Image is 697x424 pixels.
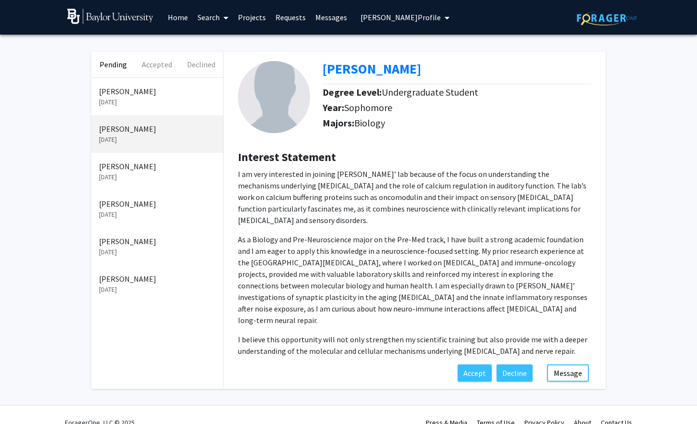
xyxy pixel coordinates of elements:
[99,86,215,97] p: [PERSON_NAME]
[323,117,354,129] b: Majors:
[577,11,637,25] img: ForagerOne Logo
[99,161,215,172] p: [PERSON_NAME]
[7,381,41,417] iframe: Chat
[354,117,385,129] span: Biology
[238,334,591,357] p: I believe this opportunity will not only strengthen my scientific training but also provide me wi...
[361,12,441,22] span: [PERSON_NAME] Profile
[311,0,352,34] a: Messages
[99,123,215,135] p: [PERSON_NAME]
[99,247,215,257] p: [DATE]
[91,51,135,77] button: Pending
[323,60,421,77] a: Opens in a new tab
[238,234,591,326] p: As a Biology and Pre-Neuroscience major on the Pre-Med track, I have built a strong academic foun...
[238,168,591,226] p: I am very interested in joining [PERSON_NAME]’ lab because of the focus on understanding the mech...
[179,51,223,77] button: Declined
[99,172,215,182] p: [DATE]
[99,273,215,285] p: [PERSON_NAME]
[99,97,215,107] p: [DATE]
[547,364,589,382] button: Message
[67,9,153,24] img: Baylor University Logo
[99,285,215,295] p: [DATE]
[238,150,336,164] b: Interest Statement
[344,101,392,113] span: Sophomore
[99,210,215,220] p: [DATE]
[99,135,215,145] p: [DATE]
[271,0,311,34] a: Requests
[323,60,421,77] b: [PERSON_NAME]
[163,0,193,34] a: Home
[238,61,310,133] img: Profile Picture
[233,0,271,34] a: Projects
[99,198,215,210] p: [PERSON_NAME]
[135,51,179,77] button: Accepted
[382,86,478,98] span: Undergraduate Student
[323,86,382,98] b: Degree Level:
[323,101,344,113] b: Year:
[497,364,533,382] button: Decline
[193,0,233,34] a: Search
[99,236,215,247] p: [PERSON_NAME]
[458,364,492,382] button: Accept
